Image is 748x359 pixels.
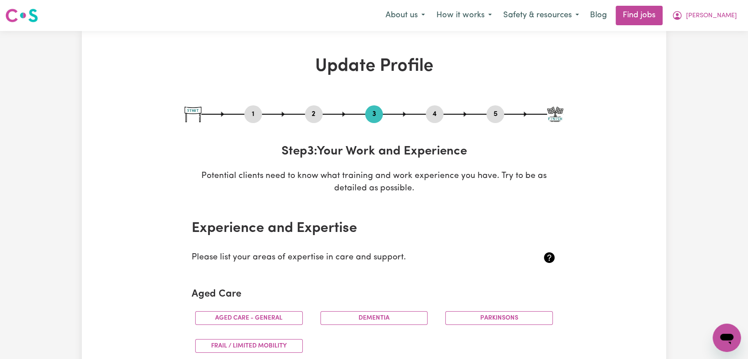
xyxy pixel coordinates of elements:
button: Frail / limited mobility [195,339,303,353]
button: Safety & resources [497,6,585,25]
button: Go to step 3 [365,108,383,120]
button: Go to step 1 [244,108,262,120]
a: Find jobs [616,6,663,25]
button: My Account [666,6,743,25]
iframe: Button to launch messaging window [713,324,741,352]
button: About us [380,6,431,25]
span: [PERSON_NAME] [686,11,737,21]
button: Go to step 4 [426,108,443,120]
h2: Experience and Expertise [192,220,556,237]
h1: Update Profile [185,56,563,77]
a: Blog [585,6,612,25]
button: Dementia [320,311,428,325]
p: Please list your areas of expertise in care and support. [192,251,496,264]
button: Go to step 2 [305,108,323,120]
img: Careseekers logo [5,8,38,23]
button: How it works [431,6,497,25]
p: Potential clients need to know what training and work experience you have. Try to be as detailed ... [185,170,563,196]
button: Parkinsons [445,311,553,325]
h2: Aged Care [192,289,556,301]
button: Go to step 5 [486,108,504,120]
a: Careseekers logo [5,5,38,26]
button: Aged care - General [195,311,303,325]
h3: Step 3 : Your Work and Experience [185,144,563,159]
